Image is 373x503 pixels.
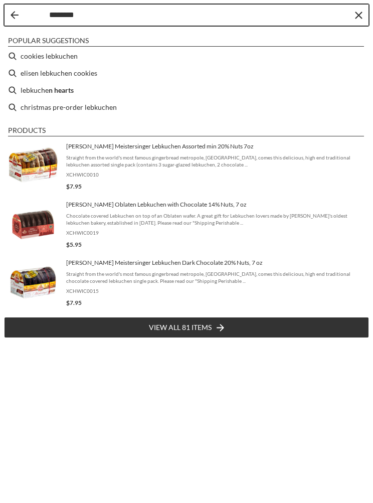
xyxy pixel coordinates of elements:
span: View all 81 items [149,322,212,333]
span: Straight from the world's most famous gingerbread metropole, [GEOGRAPHIC_DATA], comes this delici... [66,154,365,168]
li: cookies lebkuchen [4,48,369,65]
b: n hearts [49,84,74,96]
li: christmas pre-order lebkuchen [4,99,369,116]
li: Wicklein Oblaten Lebkuchen with Chocolate 14% Nuts, 7 oz [4,196,369,254]
span: Chocolate covered Lebkuchen on top of an Oblaten wafer. A great gift for Lebkuchen lovers made by... [66,212,365,226]
li: lebkuchen hearts [4,82,369,99]
span: $5.95 [66,241,82,248]
li: Products [8,126,364,136]
span: $7.95 [66,299,82,306]
li: Popular suggestions [8,36,364,47]
li: Wicklein Meistersinger Lebkuchen Dark Chocolate 20% Nuts, 7 oz [4,254,369,312]
li: View all 81 items [4,317,369,338]
li: Wicklein Meistersinger Lebkuchen Assorted min 20% Nuts 7oz [4,137,369,196]
button: Clear [353,10,363,20]
span: XCHWIC0019 [66,229,365,236]
span: [PERSON_NAME] Meistersinger Lebkuchen Assorted min 20% Nuts 7oz [66,142,365,150]
span: Straight from the world's most famous gingerbread metropole, [GEOGRAPHIC_DATA], comes this delici... [66,270,365,284]
span: [PERSON_NAME] Meistersinger Lebkuchen Dark Chocolate 20% Nuts, 7 oz [66,259,365,267]
span: XCHWIC0010 [66,171,365,178]
a: Wicklein Oblaten Lebkuchen Chocolate 14% Nuts[PERSON_NAME] Oblaten Lebkuchen with Chocolate 14% N... [8,200,365,250]
a: [PERSON_NAME] Meistersinger Lebkuchen Dark Chocolate 20% Nuts, 7 ozStraight from the world's most... [8,258,365,308]
span: [PERSON_NAME] Oblaten Lebkuchen with Chocolate 14% Nuts, 7 oz [66,201,365,209]
span: XCHWIC0015 [66,287,365,294]
span: $7.95 [66,183,82,190]
button: Back [11,11,19,19]
img: Wicklein Oblaten Lebkuchen Chocolate 14% Nuts [8,200,58,250]
a: [PERSON_NAME] Meistersinger Lebkuchen Assorted min 20% Nuts 7ozStraight from the world's most fam... [8,141,365,192]
li: elisen lebkuchen cookies [4,65,369,82]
